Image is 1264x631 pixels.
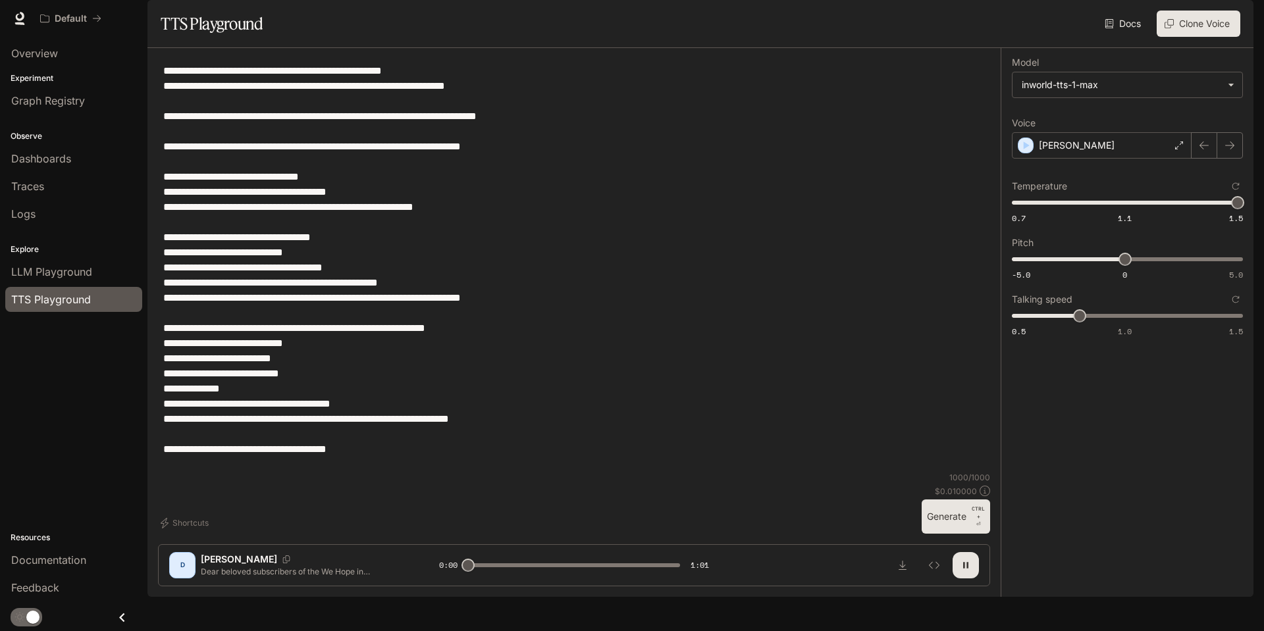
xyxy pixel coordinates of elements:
[34,5,107,32] button: All workspaces
[1039,139,1115,152] p: [PERSON_NAME]
[1012,238,1034,247] p: Pitch
[1022,78,1221,91] div: inworld-tts-1-max
[1012,182,1067,191] p: Temperature
[161,11,263,37] h1: TTS Playground
[1229,326,1243,337] span: 1.5
[1012,326,1026,337] span: 0.5
[1012,295,1072,304] p: Talking speed
[1229,213,1243,224] span: 1.5
[1122,269,1127,280] span: 0
[1012,213,1026,224] span: 0.7
[1012,118,1036,128] p: Voice
[1118,213,1132,224] span: 1.1
[1012,58,1039,67] p: Model
[1229,269,1243,280] span: 5.0
[972,505,985,520] p: CTRL +
[1118,326,1132,337] span: 1.0
[1228,179,1243,193] button: Reset to default
[1157,11,1240,37] button: Clone Voice
[55,13,87,24] p: Default
[1012,269,1030,280] span: -5.0
[158,513,214,534] button: Shortcuts
[972,505,985,528] p: ⏎
[201,566,408,577] p: Dear beloved subscribers of the We Hope in [DEMOGRAPHIC_DATA] channel, the early [DEMOGRAPHIC_DAT...
[922,499,990,534] button: GenerateCTRL +⏎
[1013,72,1242,97] div: inworld-tts-1-max
[889,552,916,578] button: Download audio
[691,559,709,572] span: 1:01
[439,559,458,572] span: 0:00
[201,553,277,566] p: [PERSON_NAME]
[172,555,193,576] div: D
[1228,292,1243,307] button: Reset to default
[949,472,990,483] p: 1000 / 1000
[935,486,977,497] p: $ 0.010000
[1102,11,1146,37] a: Docs
[277,555,296,563] button: Copy Voice ID
[921,552,947,578] button: Inspect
